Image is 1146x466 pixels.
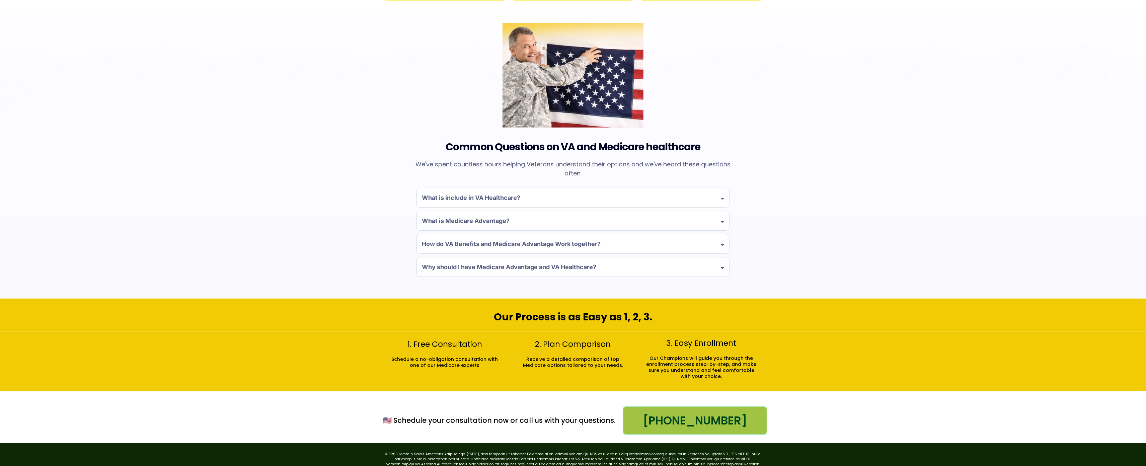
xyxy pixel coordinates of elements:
h4: How do VA Benefits and Medicare Advantage Work together? [422,239,601,248]
p: Receive a detailed comparison of top Medicare options tailored to your needs. [517,356,629,368]
p: Our Champions will guide you through the enrollment process step-by-step, and make sure you under... [645,355,757,380]
h4: Why should I have Medicare Advantage and VA Healthcare? [422,262,596,271]
h4: What is Medicare Advantage? [422,216,510,225]
h2: 2. Plan Comparison [514,339,632,349]
span: [PHONE_NUMBER] [643,412,747,429]
p: 🇺🇸 Schedule your consultation now or call us with your questions. [379,416,620,425]
h2: 1. Free Consultation [386,339,504,349]
strong: Our Process is as Easy as 1, 2, 3. [494,310,652,324]
strong: Common Questions on VA and Medicare healthcare [446,140,700,154]
h4: What is include in VA Healthcare? [422,193,520,202]
p: We've spent countless hours helping Veterans understand their options and we've heard these quest... [413,160,733,178]
h2: 3. Easy Enrollment [642,338,760,348]
a: 1-833-727-6644 [623,406,767,435]
p: Schedule a no-obligation consultation with one of our Medicare experts [389,356,501,368]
